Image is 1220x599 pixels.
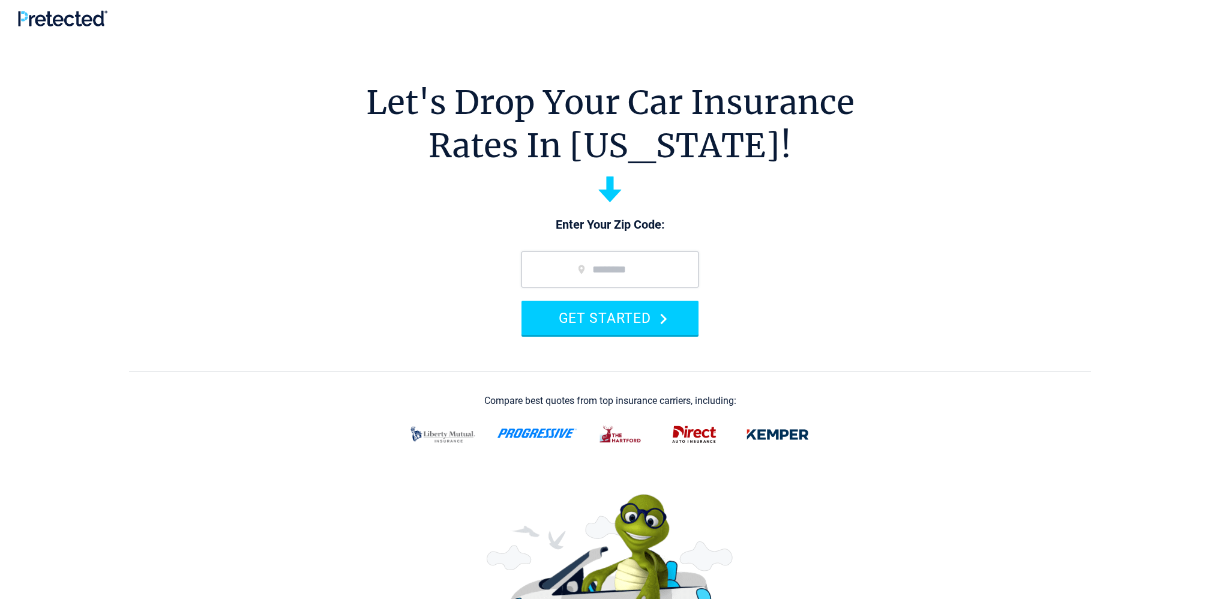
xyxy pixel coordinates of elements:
[497,429,577,438] img: progressive
[665,419,724,450] img: direct
[509,217,711,233] p: Enter Your Zip Code:
[592,419,651,450] img: thehartford
[521,251,699,287] input: zip code
[484,396,736,406] div: Compare best quotes from top insurance carriers, including:
[18,10,107,26] img: Pretected Logo
[366,81,855,167] h1: Let's Drop Your Car Insurance Rates In [US_STATE]!
[403,419,482,450] img: liberty
[738,419,817,450] img: kemper
[521,301,699,335] button: GET STARTED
